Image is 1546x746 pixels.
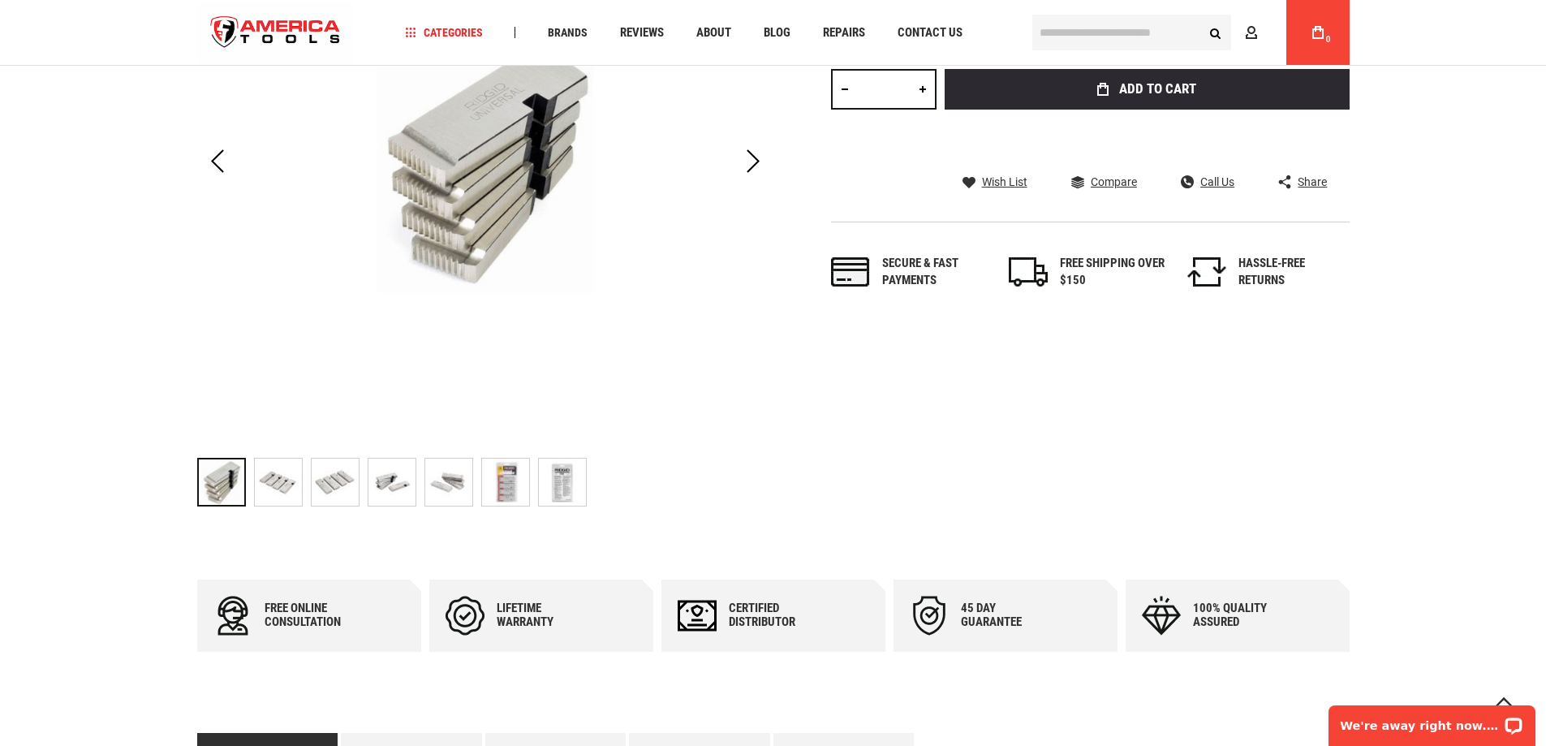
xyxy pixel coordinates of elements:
div: Secure & fast payments [882,255,988,290]
span: Blog [764,27,790,39]
div: 45 day Guarantee [961,602,1058,629]
img: RIDGID 48250 BOLT DIES FOR UNIVERSAL DIE HEADS (NOS. 504A, 711, 811A, 815A, 816, 817 AND 911 DIE ... [539,459,586,506]
span: Categories [405,27,483,38]
div: RIDGID 48250 BOLT DIES FOR UNIVERSAL DIE HEADS (NOS. 504A, 711, 811A, 815A, 816, 817 AND 911 DIE ... [197,450,254,515]
span: Repairs [823,27,865,39]
span: Compare [1091,176,1137,188]
span: Call Us [1200,176,1234,188]
img: RIDGID 48250 BOLT DIES FOR UNIVERSAL DIE HEADS (NOS. 504A, 711, 811A, 815A, 816, 817 AND 911 DIE ... [255,459,302,506]
a: Wish List [962,175,1027,189]
div: 100% quality assured [1193,602,1290,629]
button: Search [1200,17,1231,48]
div: RIDGID 48250 BOLT DIES FOR UNIVERSAL DIE HEADS (NOS. 504A, 711, 811A, 815A, 816, 817 AND 911 DIE ... [481,450,538,515]
a: Reviews [613,22,671,44]
div: RIDGID 48250 BOLT DIES FOR UNIVERSAL DIE HEADS (NOS. 504A, 711, 811A, 815A, 816, 817 AND 911 DIE ... [254,450,311,515]
span: Wish List [982,176,1027,188]
a: Repairs [816,22,872,44]
img: RIDGID 48250 BOLT DIES FOR UNIVERSAL DIE HEADS (NOS. 504A, 711, 811A, 815A, 816, 817 AND 911 DIE ... [368,459,416,506]
a: Blog [756,22,798,44]
a: Call Us [1181,175,1234,189]
iframe: LiveChat chat widget [1318,695,1546,746]
div: RIDGID 48250 BOLT DIES FOR UNIVERSAL DIE HEADS (NOS. 504A, 711, 811A, 815A, 816, 817 AND 911 DIE ... [538,450,587,515]
span: Reviews [620,27,664,39]
div: Free online consultation [265,602,362,629]
img: shipping [1009,257,1048,287]
a: Categories [398,22,490,44]
a: Contact Us [890,22,970,44]
span: About [696,27,731,39]
div: FREE SHIPPING OVER $150 [1060,255,1165,290]
span: Contact Us [898,27,962,39]
div: Certified Distributor [729,602,826,629]
iframe: Secure express checkout frame [941,114,1353,162]
a: About [689,22,739,44]
button: Add to Cart [945,69,1350,110]
span: Brands [548,27,588,38]
img: RIDGID 48250 BOLT DIES FOR UNIVERSAL DIE HEADS (NOS. 504A, 711, 811A, 815A, 816, 817 AND 911 DIE ... [425,459,472,506]
div: Lifetime warranty [497,602,594,629]
a: Brands [540,22,595,44]
img: America Tools [197,2,355,63]
img: RIDGID 48250 BOLT DIES FOR UNIVERSAL DIE HEADS (NOS. 504A, 711, 811A, 815A, 816, 817 AND 911 DIE ... [482,459,529,506]
img: payments [831,257,870,287]
div: HASSLE-FREE RETURNS [1238,255,1344,290]
span: 0 [1326,35,1331,44]
a: store logo [197,2,355,63]
span: Share [1298,176,1327,188]
div: RIDGID 48250 BOLT DIES FOR UNIVERSAL DIE HEADS (NOS. 504A, 711, 811A, 815A, 816, 817 AND 911 DIE ... [368,450,424,515]
span: Add to Cart [1119,82,1196,96]
div: RIDGID 48250 BOLT DIES FOR UNIVERSAL DIE HEADS (NOS. 504A, 711, 811A, 815A, 816, 817 AND 911 DIE ... [311,450,368,515]
a: Compare [1071,175,1137,189]
img: RIDGID 48250 BOLT DIES FOR UNIVERSAL DIE HEADS (NOS. 504A, 711, 811A, 815A, 816, 817 AND 911 DIE ... [312,459,359,506]
div: RIDGID 48250 BOLT DIES FOR UNIVERSAL DIE HEADS (NOS. 504A, 711, 811A, 815A, 816, 817 AND 911 DIE ... [424,450,481,515]
img: returns [1187,257,1226,287]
